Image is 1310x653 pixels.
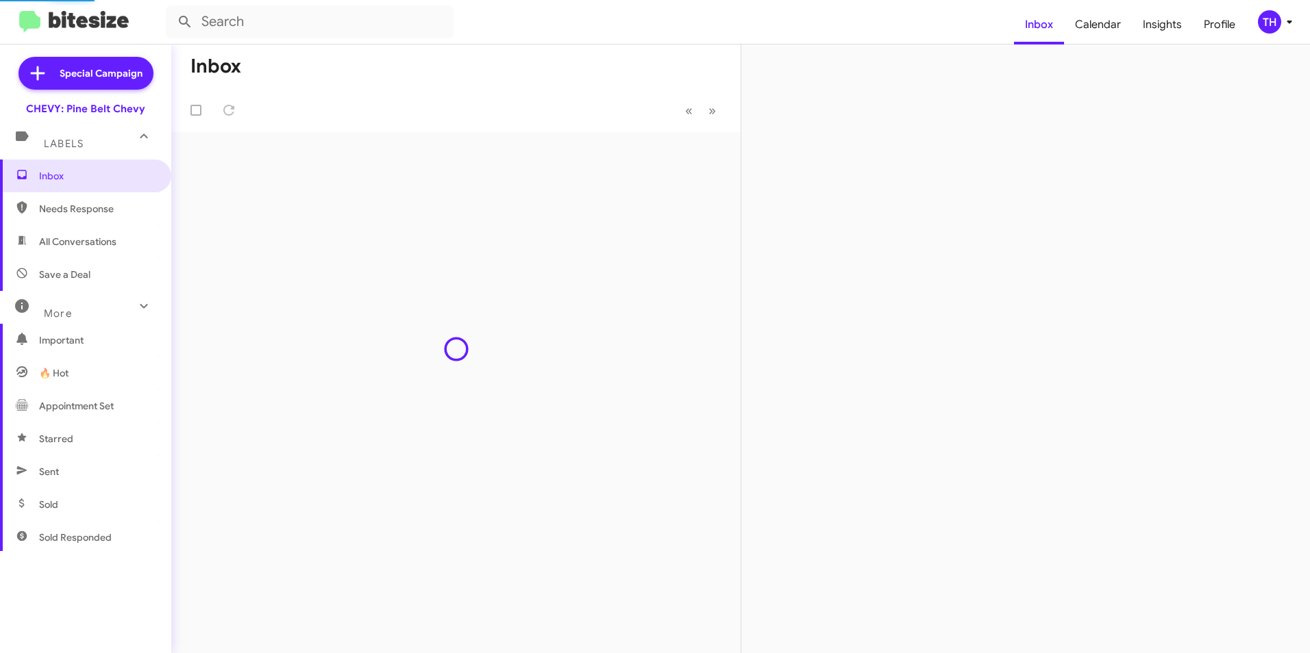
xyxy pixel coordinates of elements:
[39,333,156,347] span: Important
[26,102,145,116] div: CHEVY: Pine Belt Chevy
[1064,5,1132,44] a: Calendar
[1132,5,1193,44] a: Insights
[1193,5,1246,44] a: Profile
[39,268,90,281] span: Save a Deal
[678,97,724,125] nav: Page navigation example
[700,97,724,125] button: Next
[166,5,454,38] input: Search
[190,55,241,77] h1: Inbox
[60,66,143,80] span: Special Campaign
[44,138,84,150] span: Labels
[39,530,112,544] span: Sold Responded
[708,102,716,119] span: »
[18,57,153,90] a: Special Campaign
[44,307,72,320] span: More
[39,202,156,216] span: Needs Response
[39,432,73,446] span: Starred
[685,102,693,119] span: «
[1258,10,1281,34] div: TH
[1014,5,1064,44] a: Inbox
[39,235,116,248] span: All Conversations
[1246,10,1295,34] button: TH
[39,399,114,413] span: Appointment Set
[677,97,701,125] button: Previous
[39,498,58,511] span: Sold
[39,366,69,380] span: 🔥 Hot
[39,169,156,183] span: Inbox
[39,465,59,478] span: Sent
